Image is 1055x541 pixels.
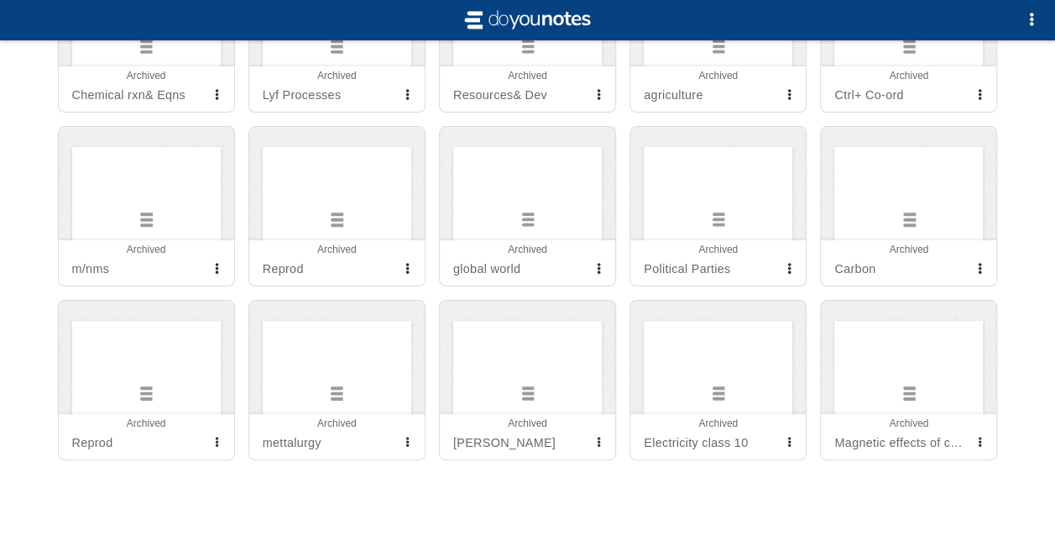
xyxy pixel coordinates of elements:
a: ArchivedElectricity class 10 [629,300,807,460]
img: svg+xml;base64,CiAgICAgIDxzdmcgdmlld0JveD0iLTIgLTIgMjAgNCIgeG1sbnM9Imh0dHA6Ly93d3cudzMub3JnLzIwMD... [461,7,595,34]
div: Lyf Processes [256,81,398,108]
div: [PERSON_NAME] [447,429,588,456]
button: Options [1015,3,1048,37]
span: Archived [698,70,738,81]
a: Archived[PERSON_NAME] [439,300,616,460]
a: ArchivedPolitical Parties [629,126,807,286]
div: mettalurgy [256,429,398,456]
div: Chemical rxn& Eqns [65,81,207,108]
a: ArchivedReprod [58,300,235,460]
span: Archived [317,418,357,429]
div: agriculture [637,81,779,108]
span: Archived [508,244,547,255]
span: Archived [508,418,547,429]
a: ArchivedCarbon [820,126,997,286]
span: Archived [698,244,738,255]
a: ArchivedReprod [248,126,426,286]
span: Archived [508,70,547,81]
span: Archived [127,244,166,255]
div: global world [447,255,588,282]
span: Archived [890,418,929,429]
div: Reprod [65,429,207,456]
div: Ctrl+ Co-ord [828,81,969,108]
div: Resources& Dev [447,81,588,108]
span: Archived [890,244,929,255]
span: Archived [317,244,357,255]
div: Reprod [256,255,398,282]
div: m/nms [65,255,207,282]
a: Archivedmettalurgy [248,300,426,460]
a: Archivedm/nms [58,126,235,286]
div: Political Parties [637,255,779,282]
a: ArchivedMagnetic effects of current [820,300,997,460]
span: Archived [127,418,166,429]
div: Carbon [828,255,969,282]
div: Magnetic effects of current [828,429,969,456]
span: Archived [890,70,929,81]
a: Archivedglobal world [439,126,616,286]
span: Archived [698,418,738,429]
span: Archived [317,70,357,81]
div: Electricity class 10 [637,429,779,456]
span: Archived [127,70,166,81]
